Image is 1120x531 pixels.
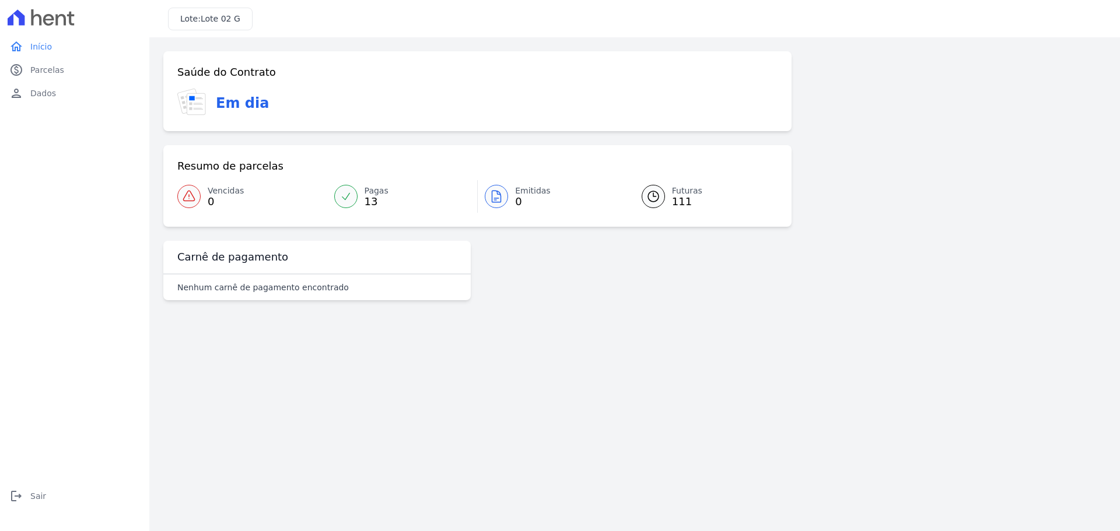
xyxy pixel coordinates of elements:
[216,93,269,114] h3: Em dia
[672,185,702,197] span: Futuras
[177,282,349,293] p: Nenhum carnê de pagamento encontrado
[177,65,276,79] h3: Saúde do Contrato
[180,13,240,25] h3: Lote:
[628,180,778,213] a: Futuras 111
[327,180,478,213] a: Pagas 13
[9,489,23,503] i: logout
[5,58,145,82] a: paidParcelas
[30,64,64,76] span: Parcelas
[365,185,388,197] span: Pagas
[5,484,145,508] a: logoutSair
[177,180,327,213] a: Vencidas 0
[365,197,388,206] span: 13
[177,250,288,264] h3: Carnê de pagamento
[9,63,23,77] i: paid
[177,159,283,173] h3: Resumo de parcelas
[201,14,240,23] span: Lote 02 G
[208,185,244,197] span: Vencidas
[672,197,702,206] span: 111
[30,490,46,502] span: Sair
[478,180,628,213] a: Emitidas 0
[515,185,551,197] span: Emitidas
[5,82,145,105] a: personDados
[9,86,23,100] i: person
[30,41,52,52] span: Início
[5,35,145,58] a: homeInício
[9,40,23,54] i: home
[515,197,551,206] span: 0
[208,197,244,206] span: 0
[30,87,56,99] span: Dados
